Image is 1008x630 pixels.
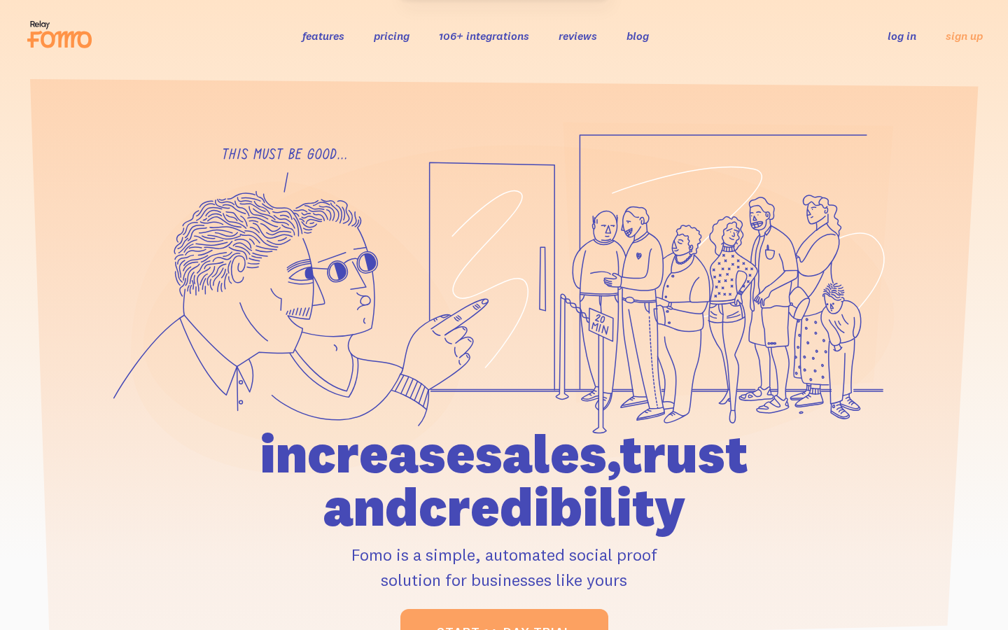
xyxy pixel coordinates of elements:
a: sign up [946,29,983,43]
a: 106+ integrations [439,29,529,43]
p: Fomo is a simple, automated social proof solution for businesses like yours [180,542,828,592]
h1: increase sales, trust and credibility [180,427,828,533]
a: blog [626,29,649,43]
a: reviews [559,29,597,43]
a: features [302,29,344,43]
a: log in [888,29,916,43]
a: pricing [374,29,409,43]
